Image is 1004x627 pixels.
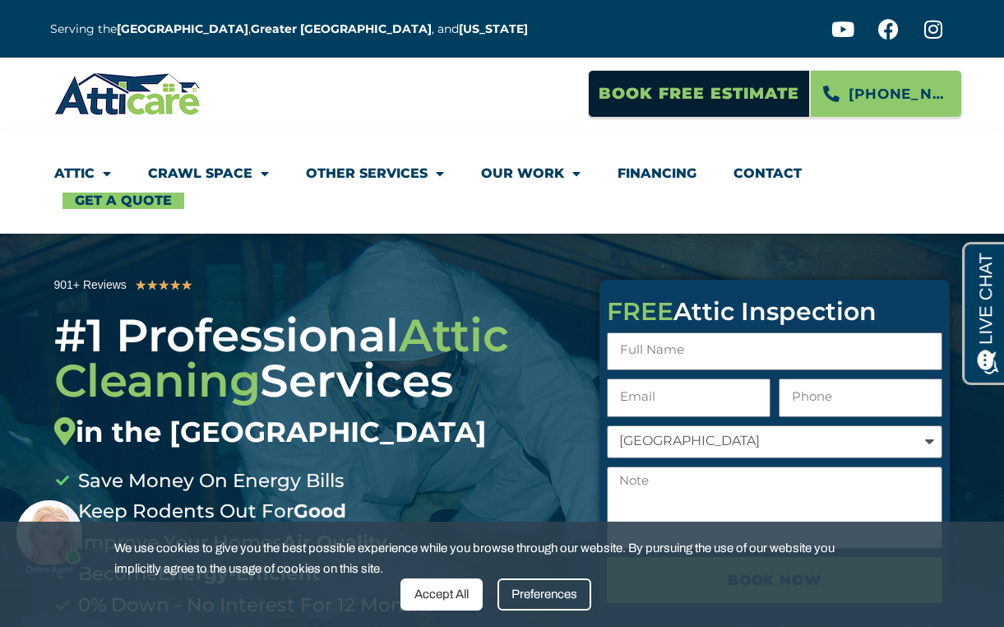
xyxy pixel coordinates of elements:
span: [PHONE_NUMBER] [849,80,949,108]
nav: Menu [54,155,951,209]
input: Full Name [607,332,942,371]
div: Accept All [400,578,483,611]
span: Book Free Estimate [599,78,799,109]
i: ★ [146,275,158,296]
a: Greater [GEOGRAPHIC_DATA] [251,21,432,36]
a: Attic [54,155,111,193]
i: ★ [181,275,192,296]
a: [GEOGRAPHIC_DATA] [117,21,248,36]
span: FREE [607,296,673,327]
a: Contact [733,155,802,193]
div: in the [GEOGRAPHIC_DATA] [54,416,576,449]
div: Preferences [497,578,591,611]
a: Other Services [306,155,444,193]
div: #1 Professional Services [54,313,576,449]
iframe: Chat Invitation [8,454,271,578]
a: Book Free Estimate [588,70,810,118]
a: Get A Quote [62,193,184,209]
div: 5/5 [135,275,192,296]
div: Attic Inspection [607,300,942,324]
input: Only numbers and phone characters (#, -, *, etc) are accepted. [779,379,942,417]
a: [PHONE_NUMBER] [810,70,962,118]
p: Serving the , , and [50,20,540,39]
i: ★ [135,275,146,296]
input: Email [607,379,770,417]
a: Our Work [481,155,581,193]
i: ★ [169,275,181,296]
span: Opens a chat window [40,13,132,34]
b: Good [294,499,346,522]
span: We use cookies to give you the best possible experience while you browse through our website. By ... [114,538,878,578]
i: ★ [158,275,169,296]
a: Crawl Space [148,155,269,193]
a: Financing [618,155,696,193]
div: 901+ Reviews [54,276,127,295]
span: Attic Cleaning [54,308,509,408]
a: [US_STATE] [459,21,528,36]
